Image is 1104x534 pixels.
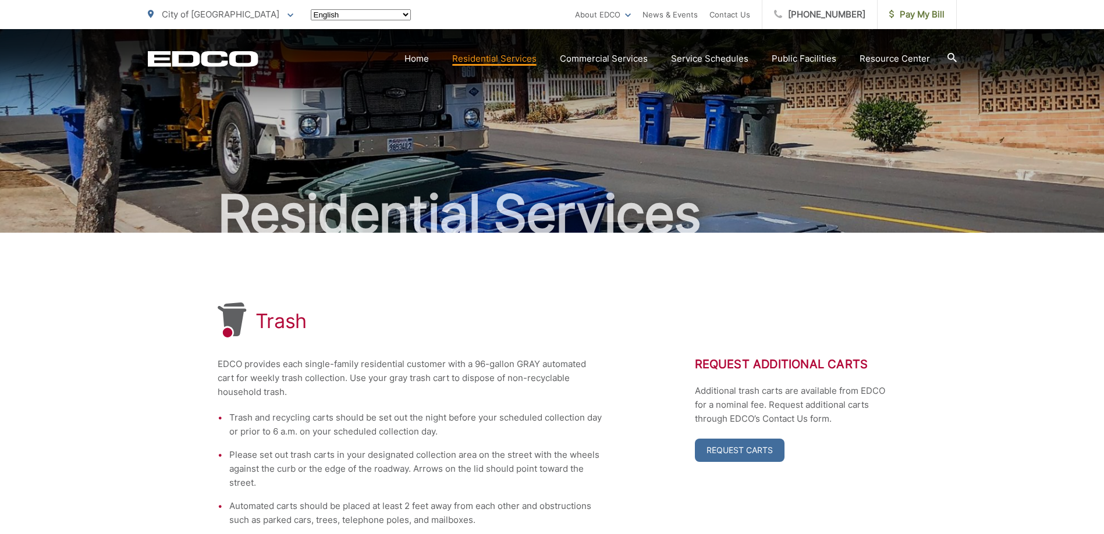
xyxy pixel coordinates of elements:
[229,411,602,439] li: Trash and recycling carts should be set out the night before your scheduled collection day or pri...
[255,309,307,333] h1: Trash
[695,439,784,462] a: Request Carts
[671,52,748,66] a: Service Schedules
[772,52,836,66] a: Public Facilities
[889,8,945,22] span: Pay My Bill
[229,499,602,527] li: Automated carts should be placed at least 2 feet away from each other and obstructions such as pa...
[695,357,887,371] h2: Request Additional Carts
[709,8,750,22] a: Contact Us
[162,9,279,20] span: City of [GEOGRAPHIC_DATA]
[560,52,648,66] a: Commercial Services
[695,384,887,426] p: Additional trash carts are available from EDCO for a nominal fee. Request additional carts throug...
[404,52,429,66] a: Home
[642,8,698,22] a: News & Events
[148,185,957,243] h2: Residential Services
[218,357,602,399] p: EDCO provides each single-family residential customer with a 96-gallon GRAY automated cart for we...
[229,448,602,490] li: Please set out trash carts in your designated collection area on the street with the wheels again...
[148,51,258,67] a: EDCD logo. Return to the homepage.
[311,9,411,20] select: Select a language
[452,52,537,66] a: Residential Services
[860,52,930,66] a: Resource Center
[575,8,631,22] a: About EDCO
